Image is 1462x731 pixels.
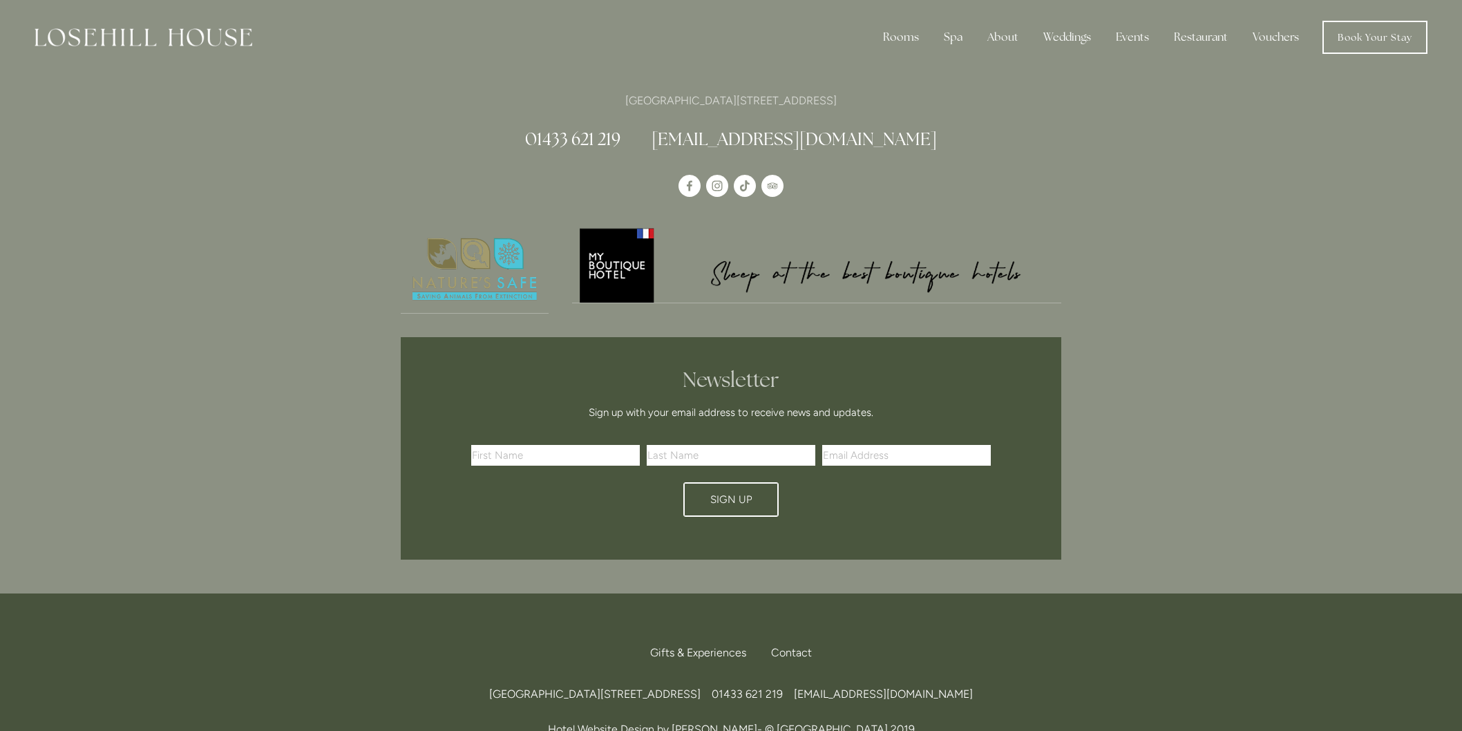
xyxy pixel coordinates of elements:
p: Sign up with your email address to receive news and updates. [476,404,986,421]
input: First Name [471,445,640,466]
p: [GEOGRAPHIC_DATA][STREET_ADDRESS] [401,91,1061,110]
div: Contact [760,638,812,668]
a: [EMAIL_ADDRESS][DOMAIN_NAME] [652,128,937,150]
span: 01433 621 219 [712,687,783,701]
div: Restaurant [1163,23,1239,51]
img: My Boutique Hotel - Logo [572,226,1062,303]
a: TikTok [734,175,756,197]
input: Last Name [647,445,815,466]
a: Vouchers [1242,23,1310,51]
input: Email Address [822,445,991,466]
a: Book Your Stay [1322,21,1427,54]
a: Gifts & Experiences [650,638,757,668]
span: Sign Up [710,493,752,506]
img: Losehill House [35,28,252,46]
button: Sign Up [683,482,779,517]
a: TripAdvisor [761,175,784,197]
div: About [976,23,1029,51]
a: [EMAIL_ADDRESS][DOMAIN_NAME] [794,687,973,701]
a: 01433 621 219 [525,128,620,150]
div: Spa [933,23,974,51]
span: Gifts & Experiences [650,646,746,659]
span: [GEOGRAPHIC_DATA][STREET_ADDRESS] [489,687,701,701]
div: Rooms [872,23,930,51]
a: Instagram [706,175,728,197]
h2: Newsletter [476,368,986,392]
img: Nature's Safe - Logo [401,226,549,313]
a: Nature's Safe - Logo [401,226,549,314]
div: Events [1105,23,1160,51]
div: Weddings [1032,23,1102,51]
a: Losehill House Hotel & Spa [678,175,701,197]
